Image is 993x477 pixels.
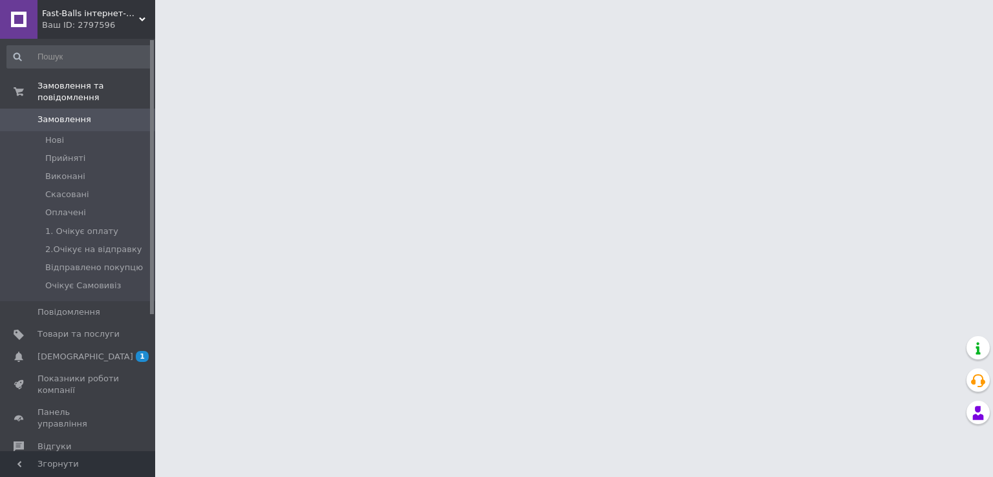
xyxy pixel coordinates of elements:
span: Відправлено покупцю [45,262,143,273]
span: Прийняті [45,153,85,164]
span: Замовлення та повідомлення [37,80,155,103]
span: Відгуки [37,441,71,452]
div: Ваш ID: 2797596 [42,19,155,31]
span: 2.Очікує на відправку [45,244,142,255]
span: Оплачені [45,207,86,218]
span: Повідомлення [37,306,100,318]
span: Очікує Самовивіз [45,280,121,291]
span: [DEMOGRAPHIC_DATA] [37,351,133,363]
input: Пошук [6,45,153,69]
span: Виконані [45,171,85,182]
span: Скасовані [45,189,89,200]
span: Панель управління [37,407,120,430]
span: 1. Очікує оплату [45,226,118,237]
span: 1 [136,351,149,362]
span: Замовлення [37,114,91,125]
span: Нові [45,134,64,146]
span: Показники роботи компанії [37,373,120,396]
span: Fast-Balls інтернет-магазин [42,8,139,19]
span: Товари та послуги [37,328,120,340]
